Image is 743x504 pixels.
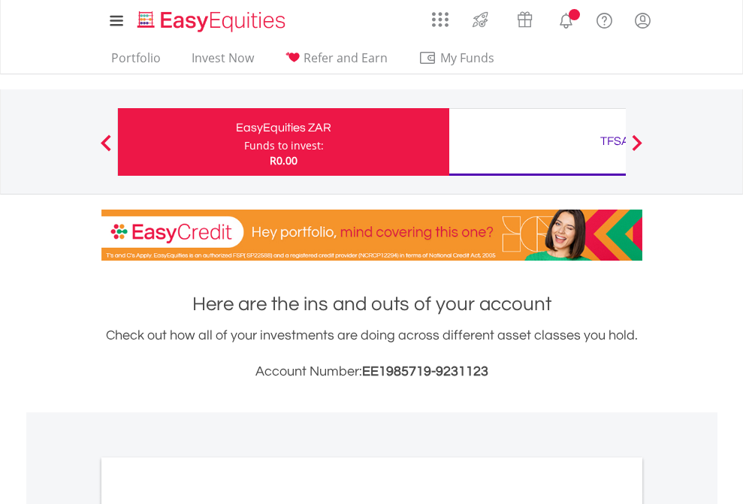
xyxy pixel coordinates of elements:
img: vouchers-v2.svg [512,8,537,32]
a: Refer and Earn [279,50,394,74]
span: My Funds [418,48,517,68]
a: Home page [131,4,291,34]
button: Previous [91,142,121,157]
a: AppsGrid [422,4,458,28]
h1: Here are the ins and outs of your account [101,291,642,318]
span: EE1985719-9231123 [362,364,488,379]
img: EasyEquities_Logo.png [134,9,291,34]
div: Funds to invest: [244,138,324,153]
span: Refer and Earn [304,50,388,66]
a: Notifications [547,4,585,34]
img: EasyCredit Promotion Banner [101,210,642,261]
button: Next [622,142,652,157]
img: thrive-v2.svg [468,8,493,32]
div: EasyEquities ZAR [127,117,440,138]
a: Portfolio [105,50,167,74]
a: Invest Now [186,50,260,74]
span: R0.00 [270,153,298,167]
a: Vouchers [503,4,547,32]
a: FAQ's and Support [585,4,624,34]
img: grid-menu-icon.svg [432,11,449,28]
div: Check out how all of your investments are doing across different asset classes you hold. [101,325,642,382]
h3: Account Number: [101,361,642,382]
a: My Profile [624,4,662,37]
